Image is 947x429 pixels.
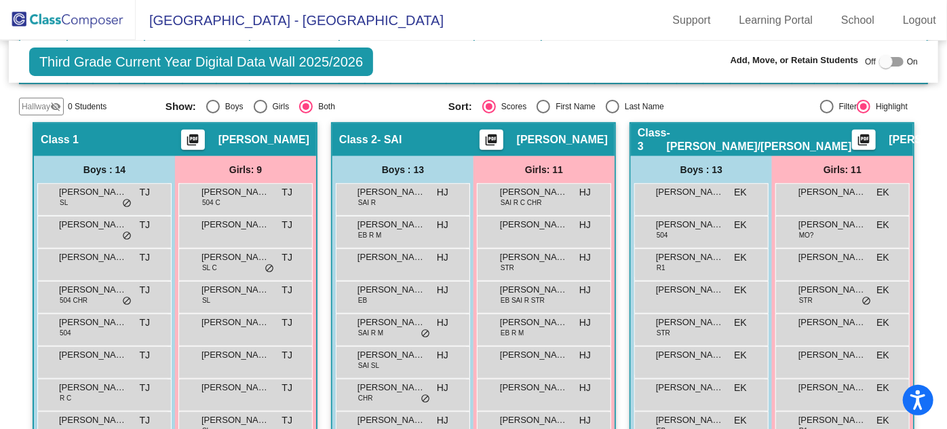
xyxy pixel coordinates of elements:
[68,100,107,113] span: 0 Students
[201,413,269,427] span: [PERSON_NAME]
[59,316,127,329] span: [PERSON_NAME]
[579,316,591,330] span: HJ
[448,100,721,113] mat-radio-group: Select an option
[377,133,402,147] span: - SAI
[656,283,724,297] span: [PERSON_NAME]
[201,250,269,264] span: [PERSON_NAME]
[267,100,290,113] div: Girls
[798,316,866,329] span: [PERSON_NAME]
[855,133,872,152] mat-icon: picture_as_pdf
[798,283,866,297] span: [PERSON_NAME]
[662,10,722,31] a: Support
[357,316,425,329] span: [PERSON_NAME]
[870,100,908,113] div: Highlight
[357,185,425,199] span: [PERSON_NAME]
[734,381,747,395] span: EK
[357,381,425,394] span: [PERSON_NAME]
[122,231,132,242] span: do_not_disturb_alt
[421,329,430,339] span: do_not_disturb_alt
[772,156,913,183] div: Girls: 11
[265,263,274,274] span: do_not_disturb_alt
[798,218,866,231] span: [PERSON_NAME]
[139,413,150,428] span: TJ
[798,250,866,264] span: [PERSON_NAME]
[550,100,596,113] div: First Name
[500,381,568,394] span: [PERSON_NAME]
[876,381,889,395] span: EK
[282,250,292,265] span: TJ
[876,218,889,232] span: EK
[60,295,88,305] span: 504 CHR
[656,250,724,264] span: [PERSON_NAME]
[734,185,747,200] span: EK
[60,328,71,338] span: 504
[729,10,824,31] a: Learning Portal
[656,218,724,231] span: [PERSON_NAME]
[139,283,150,297] span: TJ
[357,250,425,264] span: [PERSON_NAME]
[60,198,68,208] span: SL
[517,133,608,147] span: [PERSON_NAME]
[496,100,526,113] div: Scores
[876,283,889,297] span: EK
[22,100,50,113] span: Hallway
[358,360,379,371] span: SAI SL
[473,156,615,183] div: Girls: 11
[59,381,127,394] span: [PERSON_NAME]
[667,126,852,153] span: - [PERSON_NAME]/[PERSON_NAME]
[657,230,668,240] span: 504
[862,296,871,307] span: do_not_disturb_alt
[437,381,448,395] span: HJ
[876,316,889,330] span: EK
[218,133,309,147] span: [PERSON_NAME]
[500,185,568,199] span: [PERSON_NAME]
[185,133,201,152] mat-icon: picture_as_pdf
[29,48,373,76] span: Third Grade Current Year Digital Data Wall 2025/2026
[876,185,889,200] span: EK
[734,348,747,362] span: EK
[166,100,196,113] span: Show:
[798,348,866,362] span: [PERSON_NAME]
[480,130,503,150] button: Print Students Details
[201,283,269,297] span: [PERSON_NAME]
[579,218,591,232] span: HJ
[41,133,79,147] span: Class 1
[139,316,150,330] span: TJ
[358,198,376,208] span: SAI R
[834,100,857,113] div: Filter
[136,10,444,31] span: [GEOGRAPHIC_DATA] - [GEOGRAPHIC_DATA]
[181,130,205,150] button: Print Students Details
[437,250,448,265] span: HJ
[339,133,377,147] span: Class 2
[907,56,918,68] span: On
[122,198,132,209] span: do_not_disturb_alt
[798,381,866,394] span: [PERSON_NAME]
[483,133,499,152] mat-icon: picture_as_pdf
[638,126,667,153] span: Class 3
[579,283,591,297] span: HJ
[656,413,724,427] span: [PERSON_NAME]
[734,316,747,330] span: EK
[282,218,292,232] span: TJ
[357,413,425,427] span: [PERSON_NAME]
[579,185,591,200] span: HJ
[500,316,568,329] span: [PERSON_NAME]
[437,348,448,362] span: HJ
[332,156,473,183] div: Boys : 13
[657,328,670,338] span: STR
[202,295,210,305] span: SL
[876,250,889,265] span: EK
[358,328,383,338] span: SAI R M
[798,185,866,199] span: [PERSON_NAME]
[437,413,448,428] span: HJ
[357,283,425,297] span: [PERSON_NAME]
[734,413,747,428] span: EK
[892,10,947,31] a: Logout
[734,250,747,265] span: EK
[501,198,542,208] span: SAI R C CHR
[166,100,438,113] mat-radio-group: Select an option
[500,413,568,427] span: [PERSON_NAME]
[656,348,724,362] span: [PERSON_NAME]
[50,101,61,112] mat-icon: visibility_off
[579,348,591,362] span: HJ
